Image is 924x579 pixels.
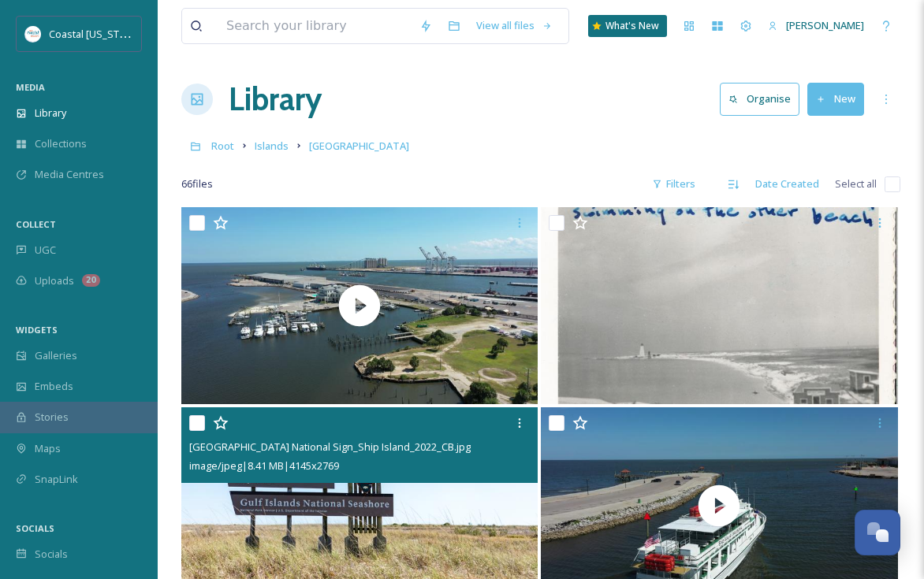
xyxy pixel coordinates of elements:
span: Coastal [US_STATE] [49,26,140,41]
span: Select all [835,176,877,191]
div: Date Created [747,169,827,199]
span: [GEOGRAPHIC_DATA] National Sign_Ship Island_2022_CB.jpg [189,440,471,454]
span: Socials [35,547,68,562]
span: WIDGETS [16,324,58,336]
span: SnapLink [35,472,78,487]
span: Islands [255,139,289,153]
img: download%20%281%29.jpeg [25,26,41,42]
span: Galleries [35,348,77,363]
div: 20 [82,274,100,287]
input: Search your library [218,9,412,43]
div: Filters [644,169,703,199]
span: Uploads [35,273,74,288]
a: [PERSON_NAME] [760,10,872,41]
button: Open Chat [855,510,900,555]
span: Stories [35,410,69,425]
span: Embeds [35,379,73,394]
span: Library [35,106,66,121]
span: [PERSON_NAME] [786,18,864,32]
a: What's New [588,15,667,37]
a: View all files [468,10,561,41]
span: 66 file s [181,176,213,191]
span: Root [211,139,234,153]
span: SOCIALS [16,522,54,534]
span: Collections [35,136,87,151]
button: New [807,83,864,115]
span: Media Centres [35,167,104,182]
span: UGC [35,243,56,258]
a: Root [211,136,234,155]
img: thumbnail [181,207,538,404]
a: Islands [255,136,289,155]
button: Organise [720,83,799,115]
img: Aerial_ShipIsland_Historic.jpg [541,207,897,404]
span: [GEOGRAPHIC_DATA] [309,139,409,153]
span: COLLECT [16,218,56,230]
a: Library [229,76,322,123]
span: image/jpeg | 8.41 MB | 4145 x 2769 [189,458,339,473]
a: [GEOGRAPHIC_DATA] [309,136,409,155]
span: Maps [35,441,61,456]
span: MEDIA [16,81,45,93]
